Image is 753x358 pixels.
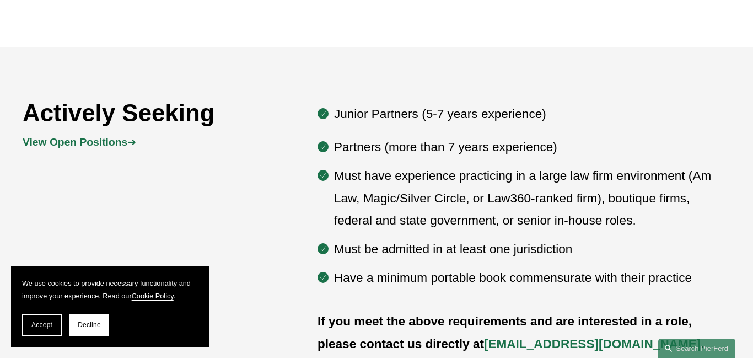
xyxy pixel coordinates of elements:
[484,337,701,351] a: [EMAIL_ADDRESS][DOMAIN_NAME]
[334,165,730,232] p: Must have experience practicing in a large law firm environment (Am Law, Magic/Silver Circle, or ...
[334,267,730,290] p: Have a minimum portable book commensurate with their practice
[22,314,62,336] button: Accept
[23,136,136,148] span: ➔
[23,136,136,148] a: View Open Positions➔
[11,266,209,347] section: Cookie banner
[31,321,52,329] span: Accept
[334,103,730,126] p: Junior Partners (5-7 years experience)
[334,136,730,159] p: Partners (more than 7 years experience)
[318,314,695,351] strong: If you meet the above requirements and are interested in a role, please contact us directly at
[132,292,174,300] a: Cookie Policy
[22,277,198,303] p: We use cookies to provide necessary functionality and improve your experience. Read our .
[23,136,127,148] strong: View Open Positions
[23,98,259,127] h2: Actively Seeking
[658,339,735,358] a: Search this site
[78,321,101,329] span: Decline
[334,238,730,261] p: Must be admitted in at least one jurisdiction
[701,337,704,351] strong: .
[69,314,109,336] button: Decline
